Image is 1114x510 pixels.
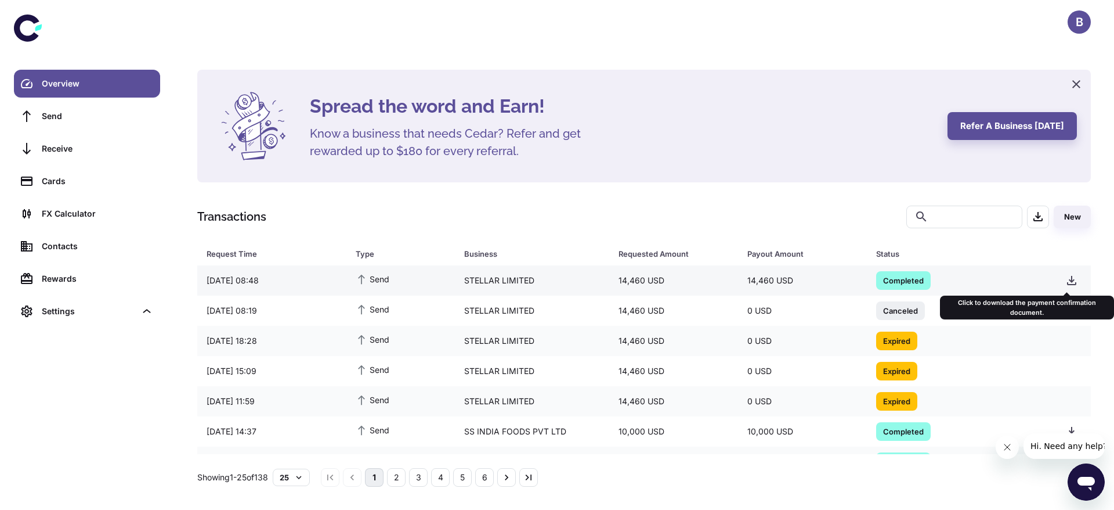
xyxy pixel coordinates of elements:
[455,330,609,352] div: STELLAR LIMITED
[453,468,472,487] button: Go to page 5
[455,390,609,412] div: STELLAR LIMITED
[876,246,1028,262] div: Status
[207,246,327,262] div: Request Time
[14,70,160,98] a: Overview
[738,330,867,352] div: 0 USD
[197,330,346,352] div: [DATE] 18:28
[365,468,384,487] button: page 1
[738,451,867,473] div: 20,000 USD
[738,390,867,412] div: 0 USD
[14,135,160,163] a: Receive
[609,390,738,412] div: 14,460 USD
[197,421,346,443] div: [DATE] 14:37
[455,300,609,322] div: STELLAR LIMITED
[609,330,738,352] div: 14,460 USD
[42,305,136,318] div: Settings
[310,92,934,120] h4: Spread the word and Earn!
[197,270,346,292] div: [DATE] 08:48
[356,272,389,285] span: Send
[609,451,738,473] div: 20,000 USD
[876,425,931,437] span: Completed
[356,363,389,376] span: Send
[609,270,738,292] div: 14,460 USD
[609,300,738,322] div: 14,460 USD
[197,390,346,412] div: [DATE] 11:59
[197,300,346,322] div: [DATE] 08:19
[609,360,738,382] div: 14,460 USD
[876,335,917,346] span: Expired
[356,423,389,436] span: Send
[940,296,1114,319] div: Click to download the payment confirmation document.
[609,421,738,443] div: 10,000 USD
[996,436,1019,459] iframe: Close message
[947,112,1077,140] button: Refer a business [DATE]
[14,265,160,293] a: Rewards
[14,167,160,195] a: Cards
[876,246,1043,262] span: Status
[356,246,450,262] span: Type
[42,142,153,155] div: Receive
[876,365,917,376] span: Expired
[356,333,389,346] span: Send
[747,246,862,262] span: Payout Amount
[310,125,600,160] h5: Know a business that needs Cedar? Refer and get rewarded up to $180 for every referral.
[876,395,917,407] span: Expired
[876,304,925,316] span: Canceled
[356,303,389,315] span: Send
[356,454,389,466] span: Send
[876,274,931,286] span: Completed
[42,175,153,188] div: Cards
[747,246,847,262] div: Payout Amount
[14,232,160,260] a: Contacts
[42,272,153,285] div: Rewards
[455,360,609,382] div: STELLAR LIMITED
[1068,464,1105,501] iframe: Button to launch messaging window
[14,200,160,228] a: FX Calculator
[207,246,342,262] span: Request Time
[619,246,733,262] span: Requested Amount
[42,240,153,253] div: Contacts
[455,270,609,292] div: STELLAR LIMITED
[1068,10,1091,34] button: B
[738,360,867,382] div: 0 USD
[1023,433,1105,459] iframe: Message from company
[197,208,266,225] h1: Transactions
[1054,206,1091,228] button: New
[475,468,494,487] button: Go to page 6
[738,300,867,322] div: 0 USD
[409,468,428,487] button: Go to page 3
[738,421,867,443] div: 10,000 USD
[455,421,609,443] div: SS INDIA FOODS PVT LTD
[356,393,389,406] span: Send
[42,110,153,123] div: Send
[738,270,867,292] div: 14,460 USD
[273,469,310,486] button: 25
[197,360,346,382] div: [DATE] 15:09
[497,468,516,487] button: Go to next page
[455,451,609,473] div: V. R IMPEX ([GEOGRAPHIC_DATA] )
[7,8,84,17] span: Hi. Need any help?
[14,297,160,325] div: Settings
[197,471,268,484] p: Showing 1-25 of 138
[387,468,406,487] button: Go to page 2
[431,468,450,487] button: Go to page 4
[42,77,153,90] div: Overview
[319,468,540,487] nav: pagination navigation
[197,451,346,473] div: [DATE] 14:34
[619,246,718,262] div: Requested Amount
[519,468,538,487] button: Go to last page
[356,246,435,262] div: Type
[42,207,153,220] div: FX Calculator
[14,102,160,130] a: Send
